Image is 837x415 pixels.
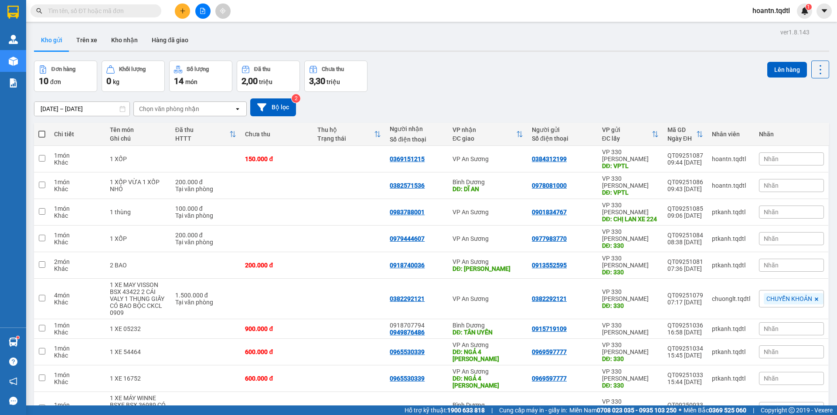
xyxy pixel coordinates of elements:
[532,126,593,133] div: Người gửi
[34,61,97,92] button: Đơn hàng10đơn
[106,76,111,86] span: 0
[447,407,485,414] strong: 1900 633 818
[245,325,309,332] div: 900.000 đ
[54,329,101,336] div: Khác
[174,76,184,86] span: 14
[602,189,659,196] div: DĐ: VPTL
[390,235,425,242] div: 0979444607
[304,61,367,92] button: Chưa thu3,30 triệu
[110,135,167,142] div: Ghi chú
[817,3,832,19] button: caret-down
[764,155,779,162] span: Nhãn
[145,30,195,51] button: Hàng đã giao
[110,348,167,355] div: 1 XE 54464
[195,3,211,19] button: file-add
[54,402,101,408] div: 1 món
[602,269,659,276] div: DĐ: 330
[175,126,230,133] div: Đã thu
[180,8,186,14] span: plus
[532,348,567,355] div: 0969597777
[453,155,523,162] div: VP An Sương
[667,352,703,359] div: 15:45 [DATE]
[390,182,425,189] div: 0382571536
[54,299,101,306] div: Khác
[317,126,374,133] div: Thu hộ
[54,292,101,299] div: 4 món
[390,209,425,216] div: 0983788001
[453,209,523,216] div: VP An Sương
[667,135,696,142] div: Ngày ĐH
[453,186,523,192] div: DĐ: DĨ AN
[250,98,296,116] button: Bộ lọc
[667,292,703,299] div: QT09251079
[532,405,567,412] div: 0942794177
[712,405,750,412] div: chuonglt.tqdtl
[9,35,18,44] img: warehouse-icon
[667,371,703,378] div: QT09251033
[602,322,659,336] div: VP 330 [PERSON_NAME]
[602,341,659,355] div: VP 330 [PERSON_NAME]
[667,152,703,159] div: QT09251087
[245,131,309,138] div: Chưa thu
[110,155,167,162] div: 1 XỐP
[712,155,750,162] div: hoantn.tqdtl
[390,125,444,132] div: Người nhận
[309,76,325,86] span: 3,30
[110,325,167,332] div: 1 XE 05232
[764,405,779,412] span: Nhãn
[453,402,523,408] div: Bình Dương
[453,179,523,186] div: Bình Dương
[453,235,523,242] div: VP An Sương
[390,322,444,329] div: 0918707794
[175,205,237,212] div: 100.000 đ
[663,123,708,146] th: Toggle SortBy
[453,348,523,362] div: DĐ: NGẢ 4 LINH XUÂN
[764,209,779,216] span: Nhãn
[602,255,659,269] div: VP 330 [PERSON_NAME]
[667,186,703,192] div: 09:43 [DATE]
[679,408,681,412] span: ⚪️
[119,66,146,72] div: Khối lượng
[453,258,523,265] div: VP An Sương
[110,126,167,133] div: Tên món
[764,348,779,355] span: Nhãn
[667,179,703,186] div: QT09251086
[602,355,659,362] div: DĐ: 330
[175,299,237,306] div: Tại văn phòng
[390,405,425,412] div: 0833255345
[767,62,807,78] button: Lên hàng
[39,76,48,86] span: 10
[602,148,659,162] div: VP 330 [PERSON_NAME]
[712,325,750,332] div: ptkanh.tqdtl
[602,368,659,382] div: VP 330 [PERSON_NAME]
[110,302,167,316] div: CÓ BAO BỘC CKCL 0909
[34,30,69,51] button: Kho gửi
[54,322,101,329] div: 1 món
[187,66,209,72] div: Số lượng
[175,232,237,239] div: 200.000 đ
[54,378,101,385] div: Khác
[602,202,659,216] div: VP 330 [PERSON_NAME]
[390,375,425,382] div: 0965530339
[602,135,652,142] div: ĐC lấy
[245,262,309,269] div: 200.000 đ
[667,239,703,246] div: 08:38 [DATE]
[764,262,779,269] span: Nhãn
[667,299,703,306] div: 07:17 [DATE]
[532,155,567,162] div: 0384312199
[712,348,750,355] div: ptkanh.tqdtl
[215,3,231,19] button: aim
[597,407,677,414] strong: 0708 023 035 - 0935 103 250
[9,57,18,66] img: warehouse-icon
[54,212,101,219] div: Khác
[9,78,18,88] img: solution-icon
[453,126,516,133] div: VP nhận
[453,375,523,389] div: DĐ: NGẢ 4 LINH XUÂN
[453,341,523,348] div: VP An Sương
[532,182,567,189] div: 0978081000
[110,375,167,382] div: 1 XE 16752
[780,27,810,37] div: ver 1.8.143
[602,228,659,242] div: VP 330 [PERSON_NAME]
[764,375,779,382] span: Nhãn
[532,295,567,302] div: 0382292121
